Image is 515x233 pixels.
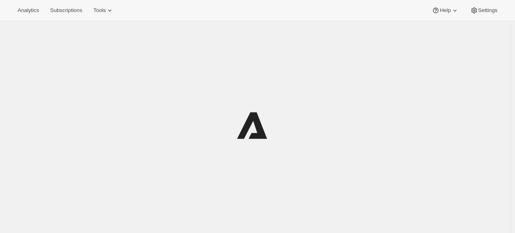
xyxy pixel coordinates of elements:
button: Settings [465,5,502,16]
span: Settings [478,7,497,14]
button: Analytics [13,5,44,16]
span: Tools [93,7,106,14]
span: Subscriptions [50,7,82,14]
span: Analytics [18,7,39,14]
button: Tools [89,5,119,16]
button: Subscriptions [45,5,87,16]
span: Help [440,7,451,14]
button: Help [427,5,463,16]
